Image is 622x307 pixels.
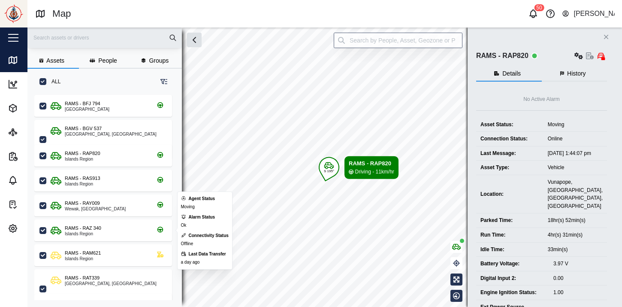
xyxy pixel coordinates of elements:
[480,135,539,143] div: Connection Status:
[567,70,586,76] span: History
[181,222,187,229] div: Ok
[33,31,177,44] input: Search assets or drivers
[34,92,181,300] div: grid
[27,27,622,307] canvas: Map
[65,207,126,211] div: Wewak, [GEOGRAPHIC_DATA]
[562,8,615,20] button: [PERSON_NAME]
[534,4,544,11] div: 50
[548,149,603,158] div: [DATE] 1:44:07 pm
[65,150,100,157] div: RAMS - RAP820
[548,121,603,129] div: Moving
[349,159,394,168] div: RAMS - RAP820
[553,260,603,268] div: 3.97 V
[22,103,47,113] div: Assets
[324,170,334,173] div: S 195°
[574,9,615,19] div: [PERSON_NAME]
[4,4,23,23] img: Main Logo
[65,282,157,286] div: [GEOGRAPHIC_DATA], [GEOGRAPHIC_DATA]
[65,299,101,307] div: RAMS - RAO979
[65,125,102,132] div: RAMS - BGV 537
[480,260,545,268] div: Battery Voltage:
[65,200,100,207] div: RAMS - RAY009
[98,58,117,64] span: People
[480,190,539,198] div: Location:
[22,55,41,65] div: Map
[480,274,545,283] div: Digital Input 2:
[480,289,545,297] div: Engine Ignition Status:
[46,78,60,85] label: ALL
[548,231,603,239] div: 4hr(s) 31min(s)
[22,200,45,209] div: Tasks
[65,182,100,186] div: Islands Region
[548,216,603,225] div: 18hr(s) 52min(s)
[46,58,64,64] span: Assets
[548,135,603,143] div: Online
[22,176,48,185] div: Alarms
[502,70,521,76] span: Details
[65,100,100,107] div: RAMS - BFJ 794
[480,164,539,172] div: Asset Type:
[189,232,229,239] div: Connectivity Status
[553,289,603,297] div: 1.00
[22,128,42,137] div: Sites
[319,156,399,179] div: Map marker
[523,95,560,103] div: No Active Alarm
[548,178,603,210] div: Vunapope, [GEOGRAPHIC_DATA], [GEOGRAPHIC_DATA], [GEOGRAPHIC_DATA]
[181,204,195,210] div: Moving
[181,240,193,247] div: Offline
[480,149,539,158] div: Last Message:
[480,121,539,129] div: Asset Status:
[65,225,101,232] div: RAMS - RAZ 340
[548,246,603,254] div: 33min(s)
[181,259,200,266] div: a day ago
[476,51,528,61] div: RAMS - RAP820
[480,246,539,254] div: Idle Time:
[480,216,539,225] div: Parked Time:
[334,33,462,48] input: Search by People, Asset, Geozone or Place
[65,132,157,137] div: [GEOGRAPHIC_DATA], [GEOGRAPHIC_DATA]
[52,6,71,21] div: Map
[553,274,603,283] div: 0.00
[22,79,59,89] div: Dashboard
[65,249,101,257] div: RAMS - RAM621
[65,274,100,282] div: RAMS - RAT339
[65,107,109,112] div: [GEOGRAPHIC_DATA]
[149,58,169,64] span: Groups
[189,251,226,258] div: Last Data Transfer
[548,164,603,172] div: Vehicle
[189,195,215,202] div: Agent Status
[22,152,50,161] div: Reports
[355,168,394,176] div: Driving - 11km/hr
[65,157,100,161] div: Islands Region
[22,224,51,233] div: Settings
[65,175,100,182] div: RAMS - RAS913
[480,231,539,239] div: Run Time:
[189,214,215,221] div: Alarm Status
[65,232,101,236] div: Islands Region
[65,257,101,261] div: Islands Region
